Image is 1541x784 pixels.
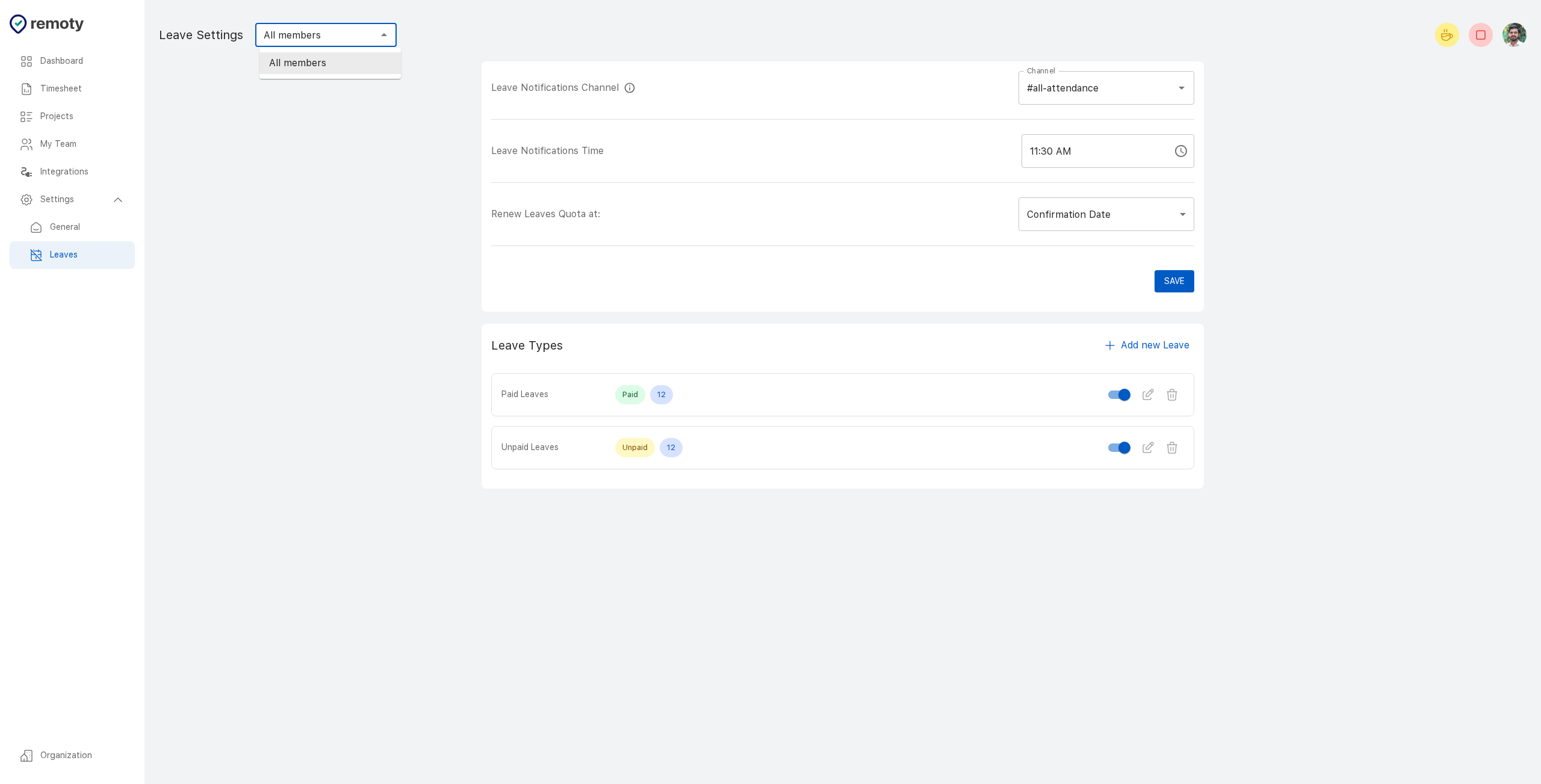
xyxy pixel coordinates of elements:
button: Open [1173,79,1190,96]
h6: Projects [40,110,125,123]
div: Integrations [10,158,135,186]
p: Leave Notifications Time [491,144,609,158]
button: Save [1155,270,1194,292]
h4: Paid Leaves [501,388,615,400]
button: Muhammed Afsal Villan [1498,18,1527,52]
h6: Timesheet [40,82,125,96]
h6: My Team [40,138,125,151]
h6: Dashboard [40,55,125,68]
button: Close [376,26,392,43]
button: Choose time, selected time is 11:30 AM [1169,139,1193,163]
label: Channel [1027,66,1055,76]
span: 12 [650,389,673,401]
h6: Settings [40,193,111,206]
div: Organization [10,742,135,770]
button: Add new Leave [1098,333,1194,357]
svg: Remoty will daily leave notifications to the selected channel at the selected time. [624,81,636,95]
img: Muhammed Afsal Villan [1502,23,1527,47]
h2: Leave Types [491,336,1077,355]
button: Check-out [1469,23,1493,47]
h6: General [50,221,125,234]
div: Projects [10,103,135,131]
h6: Integrations [40,165,125,179]
h3: Renew Leaves Quota at: [491,207,1019,221]
li: All members [259,52,401,74]
div: General [10,214,135,241]
h6: Organization [40,749,125,762]
div: Timesheet [10,75,135,103]
input: hh:mm (a|p)m [1022,134,1164,168]
div: Leaves [10,241,135,269]
span: Unpaid [615,442,655,454]
h1: Leave Settings [159,25,243,45]
h3: Leave Notifications Channel [491,81,1019,95]
button: Start your break [1435,23,1459,47]
div: My Team [10,131,135,158]
div: Confirmation Date [1019,197,1194,231]
span: 12 [660,442,683,454]
div: Dashboard [10,48,135,75]
h4: Unpaid Leaves [501,441,615,453]
span: Paid [615,389,645,401]
h6: Leaves [50,248,125,262]
div: Settings [10,186,135,214]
